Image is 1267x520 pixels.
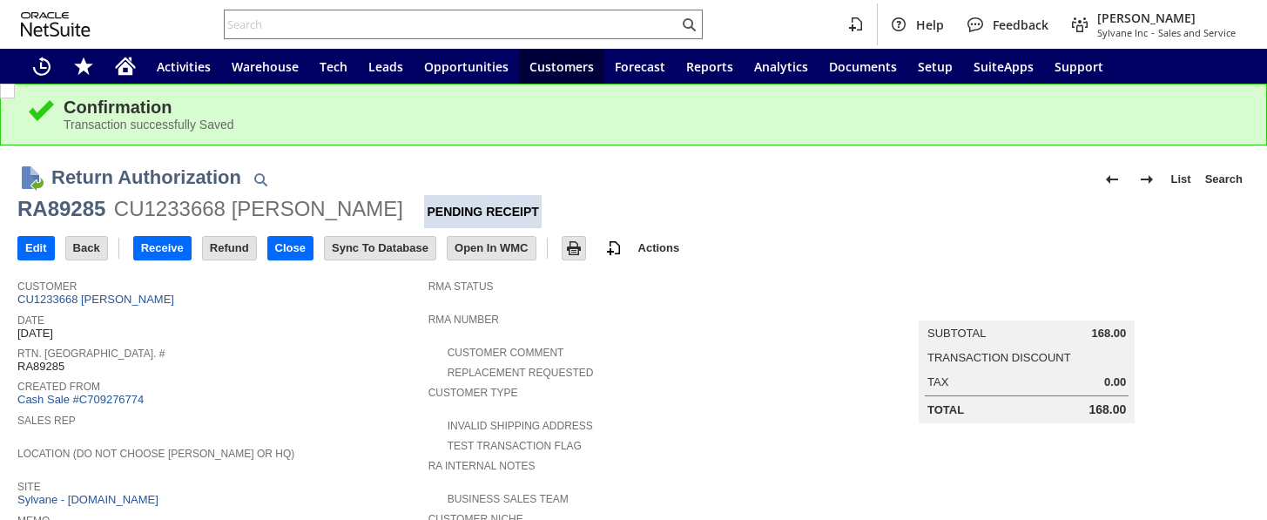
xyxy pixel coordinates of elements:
[916,17,944,33] span: Help
[17,360,64,374] span: RA89285
[1044,49,1114,84] a: Support
[17,415,76,427] a: Sales Rep
[676,49,744,84] a: Reports
[1097,10,1236,26] span: [PERSON_NAME]
[927,351,1071,364] a: Transaction Discount
[17,314,44,327] a: Date
[1151,26,1155,39] span: -
[414,49,519,84] a: Opportunities
[744,49,819,84] a: Analytics
[615,58,665,75] span: Forecast
[146,49,221,84] a: Activities
[21,12,91,37] svg: logo
[963,49,1044,84] a: SuiteApps
[448,493,569,505] a: Business Sales Team
[17,381,100,393] a: Created From
[63,49,104,84] div: Shortcuts
[428,314,499,326] a: RMA Number
[17,327,53,341] span: [DATE]
[17,195,105,223] div: RA89285
[368,58,403,75] span: Leads
[428,387,518,399] a: Customer Type
[1088,402,1126,417] span: 168.00
[1097,26,1148,39] span: Sylvane Inc
[918,58,953,75] span: Setup
[64,98,1240,118] div: Confirmation
[17,448,294,460] a: Location (Do Not Choose [PERSON_NAME] or HQ)
[1104,375,1126,389] span: 0.00
[104,49,146,84] a: Home
[221,49,309,84] a: Warehouse
[268,237,313,260] input: Close
[1055,58,1103,75] span: Support
[17,293,179,306] a: CU1233668 [PERSON_NAME]
[203,237,256,260] input: Refund
[448,420,593,432] a: Invalid Shipping Address
[66,237,107,260] input: Back
[250,169,271,190] img: Quick Find
[829,58,897,75] span: Documents
[448,367,594,379] a: Replacement Requested
[17,493,163,506] a: Sylvane - [DOMAIN_NAME]
[17,481,41,493] a: Site
[428,460,536,472] a: RA Internal Notes
[73,56,94,77] svg: Shortcuts
[428,280,494,293] a: RMA Status
[309,49,358,84] a: Tech
[325,237,435,260] input: Sync To Database
[563,237,585,260] input: Print
[1092,327,1127,341] span: 168.00
[17,393,144,406] a: Cash Sale #C709276774
[17,348,165,360] a: Rtn. [GEOGRAPHIC_DATA]. #
[320,58,347,75] span: Tech
[563,238,584,259] img: Print
[1136,169,1157,190] img: Next
[424,58,509,75] span: Opportunities
[114,195,403,223] div: CU1233668 [PERSON_NAME]
[907,49,963,84] a: Setup
[115,56,136,77] svg: Home
[927,403,964,416] a: Total
[1102,169,1122,190] img: Previous
[17,280,77,293] a: Customer
[18,237,54,260] input: Edit
[529,58,594,75] span: Customers
[358,49,414,84] a: Leads
[1158,26,1236,39] span: Sales and Service
[424,195,541,228] div: Pending Receipt
[678,14,699,35] svg: Search
[448,237,536,260] input: Open In WMC
[64,118,1240,132] div: Transaction successfully Saved
[631,241,687,254] a: Actions
[927,327,986,340] a: Subtotal
[754,58,808,75] span: Analytics
[51,163,241,192] h1: Return Authorization
[993,17,1048,33] span: Feedback
[21,49,63,84] a: Recent Records
[919,293,1135,321] caption: Summary
[604,49,676,84] a: Forecast
[232,58,299,75] span: Warehouse
[686,58,733,75] span: Reports
[31,56,52,77] svg: Recent Records
[448,440,582,452] a: Test Transaction Flag
[225,14,678,35] input: Search
[134,237,191,260] input: Receive
[1198,165,1250,193] a: Search
[1164,165,1198,193] a: List
[448,347,564,359] a: Customer Comment
[974,58,1034,75] span: SuiteApps
[927,375,948,388] a: Tax
[157,58,211,75] span: Activities
[519,49,604,84] a: Customers
[819,49,907,84] a: Documents
[603,238,624,259] img: add-record.svg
